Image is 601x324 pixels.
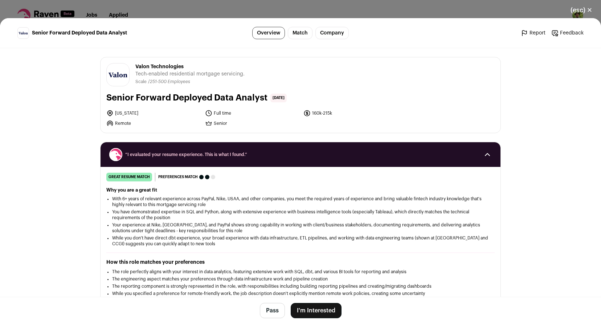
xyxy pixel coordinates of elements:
li: Your experience at Nike, [GEOGRAPHIC_DATA], and PayPal shows strong capability in working with cl... [112,222,489,234]
li: The engineering aspect matches your preferences through data infrastructure work and pipeline cre... [112,276,489,282]
a: Match [288,27,312,39]
li: / [148,79,190,85]
span: Senior Forward Deployed Data Analyst [32,29,127,37]
li: You have demonstrated expertise in SQL and Python, along with extensive experience with business ... [112,209,489,221]
a: Feedback [551,29,584,37]
button: Close modal [562,2,601,18]
img: a16aaa2d74a84a8e4c884bad837abca21e2c4654515b48afe1a8f4d4c471199a.png [107,70,129,80]
span: Preferences match [158,173,198,181]
h2: Why you are a great fit [106,187,495,193]
li: While you specified a preference for remote-friendly work, the job description doesn't explicitly... [112,291,489,296]
span: [DATE] [270,94,287,102]
span: Tech-enabled residential mortgage servicing. [135,70,245,78]
span: 251-500 Employees [150,79,190,84]
h1: Senior Forward Deployed Data Analyst [106,92,267,104]
a: Report [521,29,545,37]
span: “I evaluated your resume experience. This is what I found.” [125,152,476,157]
div: great resume match [106,173,152,181]
button: Pass [260,303,285,318]
li: [US_STATE] [106,110,201,117]
li: Full time [205,110,299,117]
li: With 6+ years of relevant experience across PayPal, Nike, USAA, and other companies, you meet the... [112,196,489,208]
li: While you don't have direct dbt experience, your broad experience with data infrastructure, ETL p... [112,235,489,247]
img: a16aaa2d74a84a8e4c884bad837abca21e2c4654515b48afe1a8f4d4c471199a.png [18,30,29,36]
li: Remote [106,120,201,127]
li: 160k-215k [303,110,398,117]
li: Scale [135,79,148,85]
button: I'm Interested [291,303,342,318]
li: The role perfectly aligns with your interest in data analytics, featuring extensive work with SQL... [112,269,489,275]
span: Valon Technologies [135,63,245,70]
li: The reporting component is strongly represented in the role, with responsibilities including buil... [112,283,489,289]
h2: How this role matches your preferences [106,259,495,266]
a: Company [315,27,349,39]
a: Overview [252,27,285,39]
li: Senior [205,120,299,127]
